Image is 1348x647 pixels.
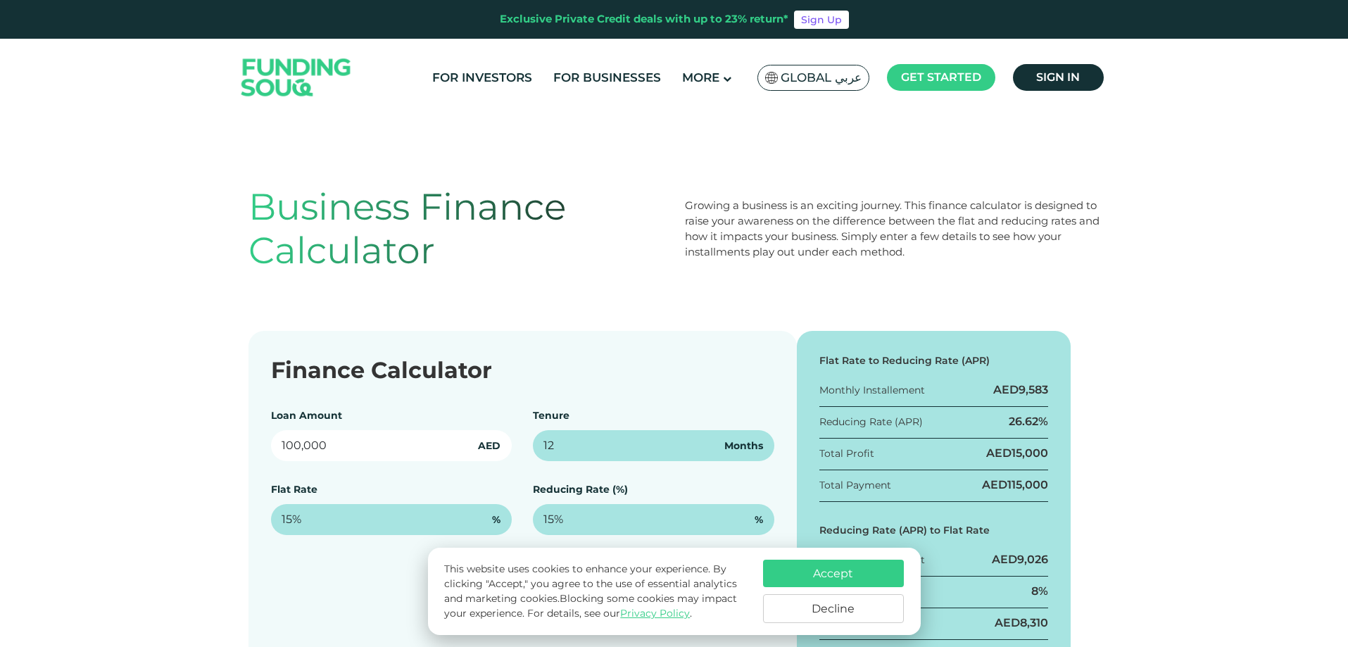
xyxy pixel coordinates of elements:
div: Reducing Rate (APR) [819,415,923,429]
label: Flat Rate [271,483,317,496]
label: Reducing Rate (%) [533,483,628,496]
div: 26.62% [1009,414,1048,429]
div: Total Payment [819,478,891,493]
p: This website uses cookies to enhance your experience. By clicking "Accept," you agree to the use ... [444,562,748,621]
img: SA Flag [765,72,778,84]
a: For Investors [429,66,536,89]
div: Finance Calculator [271,353,774,387]
div: Growing a business is an exciting journey. This finance calculator is designed to raise your awar... [685,198,1100,260]
span: Global عربي [781,70,862,86]
span: More [682,70,719,84]
span: Blocking some cookies may impact your experience. [444,592,737,620]
span: 8,310 [1020,616,1048,629]
span: Sign in [1036,70,1080,84]
span: 115,000 [1007,478,1048,491]
div: Reducing Rate (APR) to Flat Rate [819,523,1049,538]
span: Months [724,439,763,453]
div: Total Profit [819,446,874,461]
label: Tenure [533,409,569,422]
span: 9,583 [1019,383,1048,396]
div: Monthly Installement [819,383,925,398]
span: 9,026 [1017,553,1048,566]
a: Sign in [1013,64,1104,91]
div: Exclusive Private Credit deals with up to 23% return* [500,11,788,27]
div: AED [982,477,1048,493]
div: 8% [1031,584,1048,599]
div: Flat Rate to Reducing Rate (APR) [819,353,1049,368]
div: AED [986,446,1048,461]
span: AED [478,439,500,453]
span: Get started [901,70,981,84]
button: Decline [763,594,904,623]
img: Logo [227,42,365,113]
span: % [755,513,763,527]
label: Loan Amount [271,409,342,422]
div: AED [995,615,1048,631]
span: 15,000 [1012,446,1048,460]
span: % [492,513,500,527]
span: For details, see our . [527,607,692,620]
a: For Businesses [550,66,664,89]
button: Accept [763,560,904,587]
div: AED [993,382,1048,398]
a: Sign Up [794,11,849,29]
a: Privacy Policy [620,607,690,620]
div: AED [992,552,1048,567]
h1: Business Finance Calculator [248,185,664,273]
